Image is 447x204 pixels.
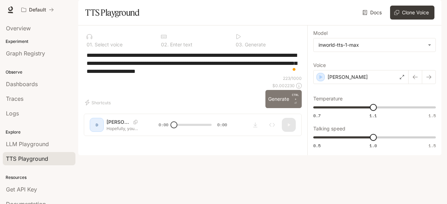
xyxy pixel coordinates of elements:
span: 1.5 [428,113,436,119]
p: 0 1 . [87,42,93,47]
p: Enter text [169,42,192,47]
p: 223 / 1000 [283,75,302,81]
span: 1.0 [369,143,377,149]
p: 0 3 . [236,42,243,47]
p: 0 2 . [161,42,169,47]
span: 1.1 [369,113,377,119]
p: Talking speed [313,126,345,131]
p: Select voice [93,42,123,47]
p: [PERSON_NAME] [328,74,368,81]
textarea: To enrich screen reader interactions, please activate Accessibility in Grammarly extension settings [87,51,299,75]
h1: TTS Playground [85,6,139,20]
span: 0.5 [313,143,321,149]
button: All workspaces [18,3,57,17]
button: Shortcuts [84,97,113,108]
p: ⏎ [292,93,299,105]
p: CTRL + [292,93,299,101]
span: 0.7 [313,113,321,119]
p: Generate [243,42,266,47]
a: Docs [361,6,384,20]
button: GenerateCTRL +⏎ [265,90,302,108]
p: Temperature [313,96,343,101]
div: inworld-tts-1-max [318,41,424,48]
span: 1.5 [428,143,436,149]
button: Clone Voice [390,6,434,20]
p: Voice [313,63,326,68]
p: Default [29,7,46,13]
div: inworld-tts-1-max [314,38,435,52]
p: Model [313,31,328,36]
p: $ 0.002230 [272,83,295,89]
